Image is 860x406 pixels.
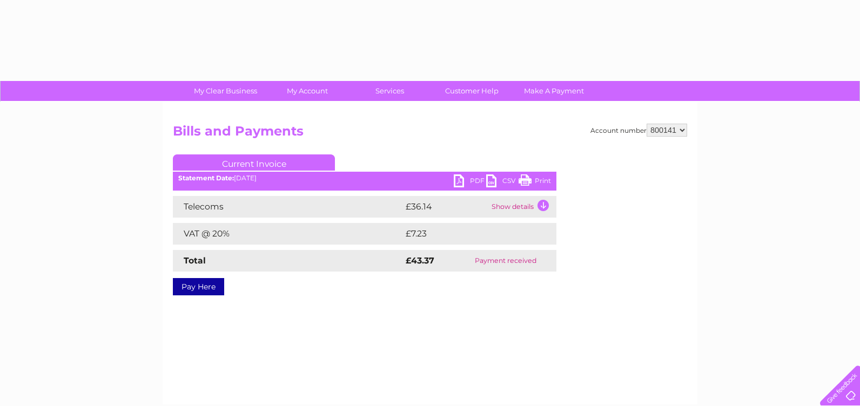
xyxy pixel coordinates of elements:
td: £7.23 [403,223,530,245]
strong: £43.37 [406,255,434,266]
td: Payment received [455,250,556,272]
a: PDF [454,174,486,190]
a: Make A Payment [509,81,599,101]
a: My Clear Business [181,81,270,101]
b: Statement Date: [178,174,234,182]
a: My Account [263,81,352,101]
a: Print [519,174,551,190]
h2: Bills and Payments [173,124,687,144]
a: Current Invoice [173,154,335,171]
a: Customer Help [427,81,516,101]
a: CSV [486,174,519,190]
td: Telecoms [173,196,403,218]
strong: Total [184,255,206,266]
td: Show details [489,196,556,218]
td: VAT @ 20% [173,223,403,245]
div: [DATE] [173,174,556,182]
a: Services [345,81,434,101]
div: Account number [590,124,687,137]
td: £36.14 [403,196,489,218]
a: Pay Here [173,278,224,295]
